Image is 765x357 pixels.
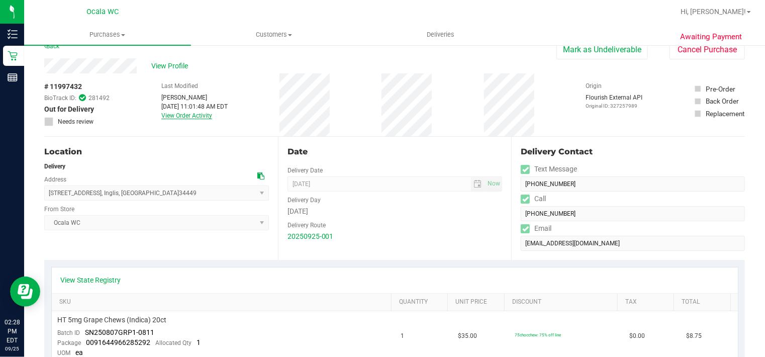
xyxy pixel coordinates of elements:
span: Customers [192,30,357,39]
a: Customers [191,24,358,45]
a: Total [682,298,726,306]
span: Hi, [PERSON_NAME]! [681,8,746,16]
span: Allocated Qty [156,339,192,346]
inline-svg: Inventory [8,29,18,39]
span: # 11997432 [44,81,82,92]
div: Replacement [706,109,744,119]
label: Call [521,192,546,206]
button: Cancel Purchase [670,40,745,59]
span: SN250807GRP1-0811 [85,328,155,336]
div: Location [44,146,269,158]
span: $35.00 [458,331,477,341]
div: Delivery Contact [521,146,745,158]
span: Needs review [58,117,93,126]
div: Date [288,146,503,158]
strong: Delivery [44,163,65,170]
label: From Store [44,205,74,214]
span: Ocala WC [86,8,119,16]
span: UOM [58,349,71,356]
a: Quantity [399,298,444,306]
div: Flourish External API [586,93,643,110]
span: Package [58,339,81,346]
span: BioTrack ID: [44,94,76,103]
div: [PERSON_NAME] [161,93,228,102]
span: 0091644966285292 [86,338,151,346]
a: 20250925-001 [288,232,334,240]
button: Mark as Undeliverable [556,40,648,59]
label: Delivery Route [288,221,326,230]
iframe: Resource center [10,277,40,307]
p: 09/25 [5,345,20,352]
div: Pre-Order [706,84,735,94]
a: Purchases [24,24,191,45]
label: Origin [586,81,602,91]
inline-svg: Retail [8,51,18,61]
span: $0.00 [629,331,645,341]
label: Delivery Day [288,196,321,205]
span: Batch ID [58,329,80,336]
input: Format: (999) 999-9999 [521,176,745,192]
p: 02:28 PM EDT [5,318,20,345]
span: Purchases [24,30,191,39]
span: 1 [197,338,201,346]
inline-svg: Reports [8,72,18,82]
a: SKU [59,298,387,306]
p: Original ID: 327257989 [586,102,643,110]
span: 281492 [88,94,110,103]
span: Out for Delivery [44,104,94,115]
span: Awaiting Payment [680,31,742,43]
label: Address [44,175,66,184]
a: View State Registry [61,275,121,285]
div: [DATE] [288,206,503,217]
input: Format: (999) 999-9999 [521,206,745,221]
span: ea [76,348,83,356]
div: Copy address to clipboard [257,171,264,182]
span: View Profile [152,61,192,71]
span: 1 [401,331,404,341]
a: Unit Price [455,298,500,306]
a: View Order Activity [161,112,212,119]
div: [DATE] 11:01:48 AM EDT [161,102,228,111]
label: Last Modified [161,81,198,91]
label: Delivery Date [288,166,323,175]
label: Text Message [521,162,577,176]
span: $8.75 [687,331,702,341]
span: 75chocchew: 75% off line [515,332,561,337]
a: Tax [625,298,670,306]
a: Discount [512,298,613,306]
a: Deliveries [357,24,524,45]
span: In Sync [79,93,86,103]
label: Email [521,221,551,236]
a: Back [44,43,59,50]
span: HT 5mg Grape Chews (Indica) 20ct [58,315,167,325]
span: Deliveries [414,30,468,39]
div: Back Order [706,96,739,106]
